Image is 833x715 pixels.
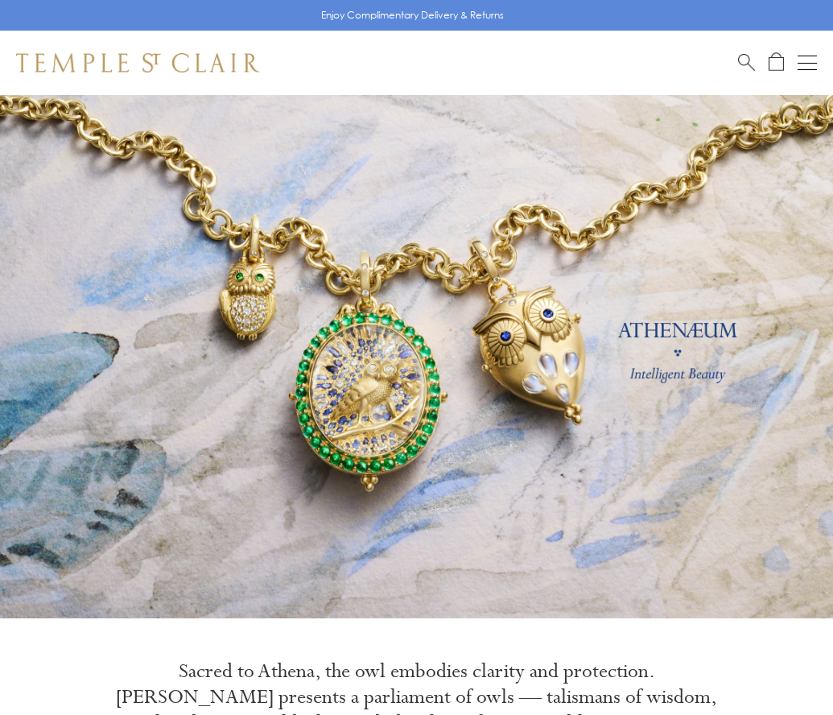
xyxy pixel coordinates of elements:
p: Enjoy Complimentary Delivery & Returns [321,7,504,23]
a: Search [738,52,755,72]
button: Open navigation [798,53,817,72]
img: Temple St. Clair [16,53,259,72]
a: Open Shopping Bag [769,52,784,72]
